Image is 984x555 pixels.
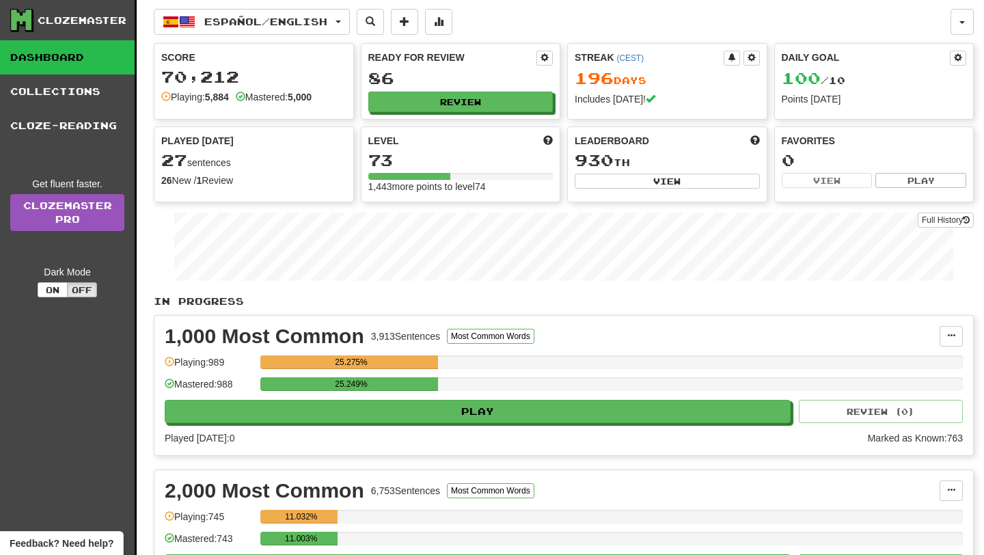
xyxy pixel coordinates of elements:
button: Most Common Words [447,329,534,344]
button: Español/English [154,9,350,35]
a: (CEST) [616,53,644,63]
div: Mastered: 988 [165,377,254,400]
div: 25.249% [264,377,437,391]
div: Playing: 745 [165,510,254,532]
span: / 10 [782,75,845,86]
button: Review (0) [799,400,963,423]
button: Add sentence to collection [391,9,418,35]
div: Points [DATE] [782,92,967,106]
div: Includes [DATE]! [575,92,760,106]
button: Play [165,400,791,423]
div: 70,212 [161,68,346,85]
div: New / Review [161,174,346,187]
div: Daily Goal [782,51,951,66]
div: th [575,152,760,170]
button: View [782,173,873,188]
div: Score [161,51,346,64]
div: 1,000 Most Common [165,326,364,347]
div: Playing: 989 [165,355,254,378]
p: In Progress [154,295,974,308]
span: 27 [161,150,187,170]
div: Get fluent faster. [10,177,124,191]
button: Search sentences [357,9,384,35]
span: Open feedback widget [10,537,113,550]
span: Score more points to level up [543,134,553,148]
div: 86 [368,70,553,87]
div: Dark Mode [10,265,124,279]
button: On [38,282,68,297]
span: Played [DATE] [161,134,234,148]
div: 6,753 Sentences [371,484,440,498]
a: ClozemasterPro [10,194,124,231]
div: sentences [161,152,346,170]
div: Playing: [161,90,229,104]
button: Review [368,92,553,112]
div: Marked as Known: 763 [868,431,963,445]
div: 3,913 Sentences [371,329,440,343]
div: 11.032% [264,510,338,524]
button: Play [875,173,966,188]
div: 25.275% [264,355,438,369]
div: 1,443 more points to level 74 [368,180,553,193]
button: Off [67,282,97,297]
span: Played [DATE]: 0 [165,433,234,444]
button: Full History [918,213,974,228]
button: Most Common Words [447,483,534,498]
strong: 5,884 [205,92,229,103]
button: More stats [425,9,452,35]
div: 11.003% [264,532,338,545]
div: Ready for Review [368,51,537,64]
span: 100 [782,68,821,87]
strong: 1 [196,175,202,186]
span: 930 [575,150,614,170]
span: This week in points, UTC [750,134,760,148]
div: 0 [782,152,967,169]
div: Mastered: 743 [165,532,254,554]
span: Leaderboard [575,134,649,148]
div: Mastered: [236,90,312,104]
div: Day s [575,70,760,87]
span: Español / English [204,16,327,27]
div: 73 [368,152,553,169]
span: 196 [575,68,614,87]
span: Level [368,134,399,148]
div: Favorites [782,134,967,148]
strong: 5,000 [288,92,312,103]
div: Streak [575,51,724,64]
div: Clozemaster [38,14,126,27]
button: View [575,174,760,189]
strong: 26 [161,175,172,186]
div: 2,000 Most Common [165,480,364,501]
